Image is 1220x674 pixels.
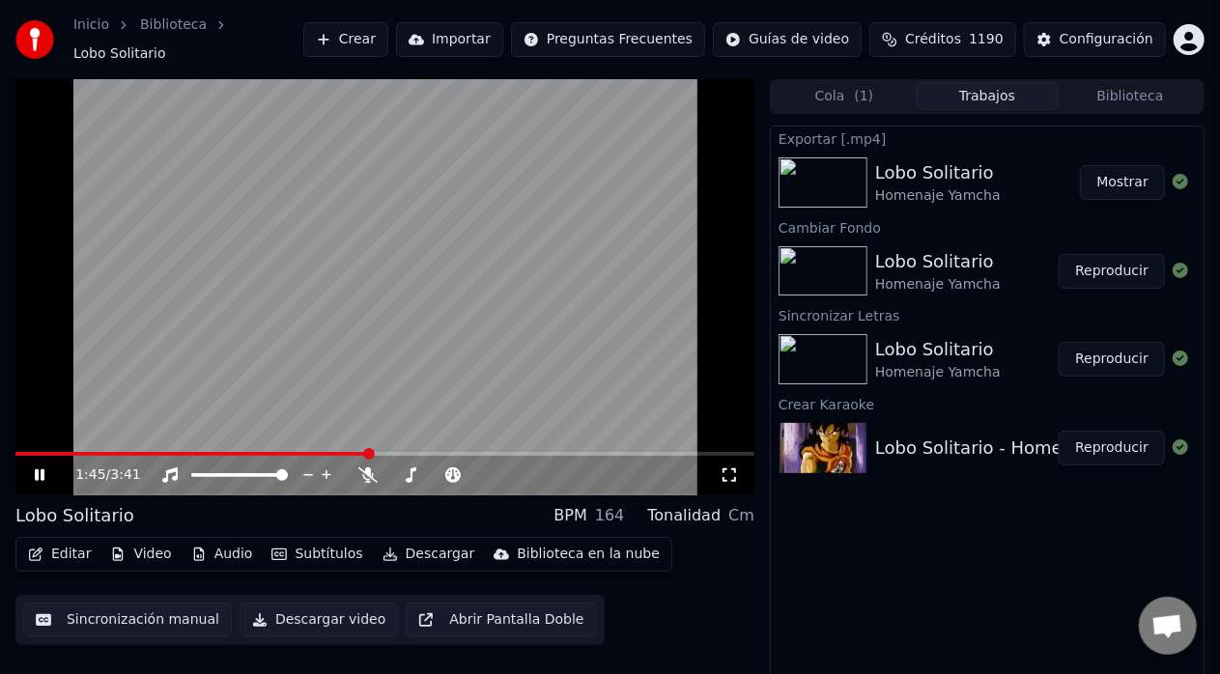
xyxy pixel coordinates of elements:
span: 1:45 [75,465,105,485]
span: Lobo Solitario [73,44,166,64]
button: Guías de video [713,22,862,57]
div: Chat abierto [1139,597,1197,655]
button: Reproducir [1059,342,1165,377]
div: Lobo Solitario [15,502,134,529]
button: Reproducir [1059,431,1165,465]
button: Reproducir [1059,254,1165,289]
div: Tonalidad [647,504,721,527]
img: youka [15,20,54,59]
button: Créditos1190 [869,22,1016,57]
button: Video [102,541,179,568]
div: BPM [553,504,586,527]
button: Descargar [375,541,483,568]
span: 1190 [969,30,1004,49]
button: Importar [396,22,503,57]
span: Créditos [905,30,961,49]
button: Abrir Pantalla Doble [406,603,596,637]
span: ( 1 ) [854,87,873,106]
button: Mostrar [1080,165,1165,200]
a: Inicio [73,15,109,35]
div: Lobo Solitario [875,336,1001,363]
button: Subtítulos [264,541,370,568]
div: Crear Karaoke [771,392,1204,415]
button: Biblioteca [1059,82,1202,110]
div: 164 [595,504,625,527]
div: Lobo Solitario [875,248,1001,275]
button: Sincronización manual [23,603,232,637]
span: 3:41 [110,465,140,485]
nav: breadcrumb [73,15,303,64]
div: Biblioteca en la nube [517,545,660,564]
button: Cola [773,82,916,110]
button: Configuración [1024,22,1166,57]
div: Homenaje Yamcha [875,363,1001,382]
div: Homenaje Yamcha [875,275,1001,295]
div: Cambiar Fondo [771,215,1204,239]
div: Cm [728,504,754,527]
div: / [75,465,122,485]
button: Descargar video [240,603,398,637]
button: Audio [184,541,261,568]
div: Lobo Solitario - Homenaje Yamcha [875,435,1173,462]
button: Editar [20,541,99,568]
a: Biblioteca [140,15,207,35]
div: Configuración [1060,30,1153,49]
div: Homenaje Yamcha [875,186,1001,206]
div: Lobo Solitario [875,159,1001,186]
button: Trabajos [916,82,1059,110]
div: Sincronizar Letras [771,303,1204,326]
button: Crear [303,22,388,57]
div: Exportar [.mp4] [771,126,1204,150]
button: Preguntas Frecuentes [511,22,705,57]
